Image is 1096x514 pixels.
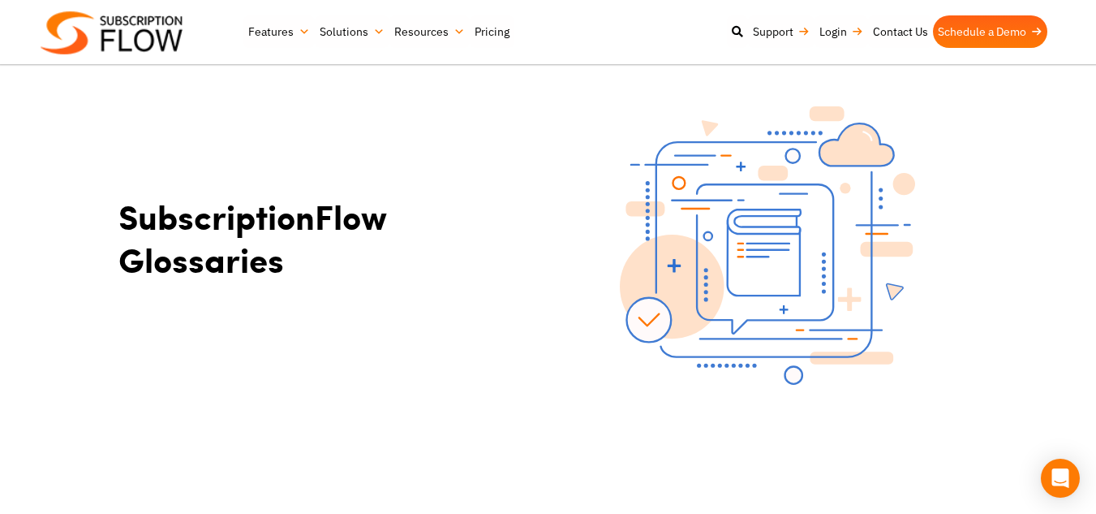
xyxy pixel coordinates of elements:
div: Open Intercom Messenger [1041,459,1080,498]
img: Subscriptionflow [41,11,183,54]
a: Support [748,15,814,48]
a: Features [243,15,315,48]
a: Pricing [470,15,514,48]
a: Resources [389,15,470,48]
img: Glossaries-banner [620,106,915,386]
a: Solutions [315,15,389,48]
a: Contact Us [868,15,933,48]
a: Login [814,15,868,48]
h1: SubscriptionFlow Glossaries [118,195,540,280]
a: Schedule a Demo [933,15,1047,48]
